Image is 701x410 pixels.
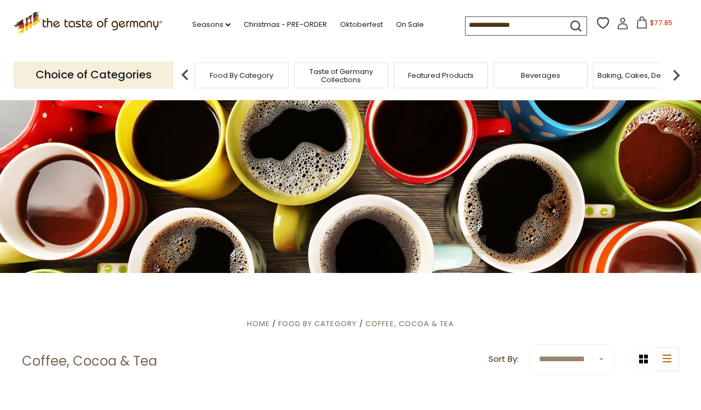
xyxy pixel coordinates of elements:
a: Oktoberfest [340,19,383,31]
a: On Sale [396,19,424,31]
a: Food By Category [278,318,357,329]
a: Featured Products [408,71,474,79]
a: Home [247,318,270,329]
img: previous arrow [174,64,196,86]
a: Food By Category [210,71,273,79]
a: Taste of Germany Collections [297,67,385,84]
p: Choice of Categories [14,61,174,88]
label: Sort By: [489,352,519,366]
button: $77.85 [631,16,677,33]
a: Seasons [192,19,231,31]
a: Beverages [521,71,560,79]
a: Coffee, Cocoa & Tea [365,318,454,329]
h1: Coffee, Cocoa & Tea [22,353,157,369]
span: $77.85 [650,18,673,27]
a: Christmas - PRE-ORDER [244,19,327,31]
img: next arrow [665,64,687,86]
a: Baking, Cakes, Desserts [597,71,682,79]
